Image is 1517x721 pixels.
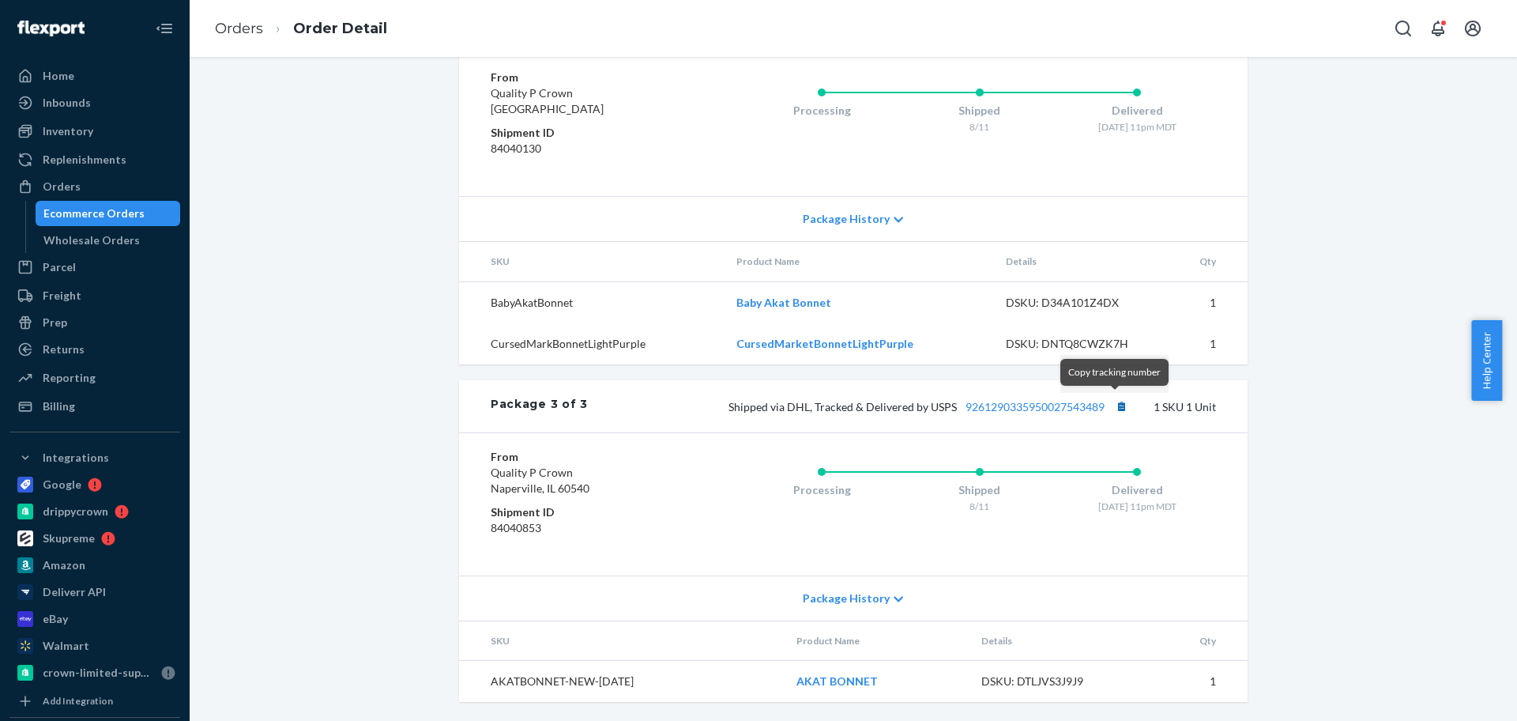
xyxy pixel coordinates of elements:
a: Replenishments [9,147,180,172]
a: crown-limited-supply [9,660,180,685]
div: Freight [43,288,81,304]
a: Ecommerce Orders [36,201,181,226]
div: Shipped [901,103,1059,119]
a: Deliverr API [9,579,180,605]
div: Delivered [1058,103,1216,119]
div: Integrations [43,450,109,466]
a: Add Integration [9,692,180,711]
button: Open Search Box [1387,13,1419,44]
td: CursedMarkBonnetLightPurple [459,323,724,364]
div: crown-limited-supply [43,665,155,681]
div: Processing [743,103,901,119]
div: Add Integration [43,694,113,708]
a: Wholesale Orders [36,228,181,253]
a: drippycrown [9,499,180,524]
div: Billing [43,398,75,414]
a: Home [9,63,180,89]
div: drippycrown [43,504,108,519]
span: Quality P Crown [GEOGRAPHIC_DATA] [491,86,604,115]
th: Details [969,621,1142,661]
div: 1 SKU 1 Unit [588,396,1216,417]
span: Package History [803,211,890,227]
div: Home [43,68,74,84]
div: 8/11 [901,120,1059,134]
span: Package History [803,591,890,606]
div: Replenishments [43,152,126,168]
div: Shipped [901,482,1059,498]
th: Product Name [724,242,993,281]
td: 1 [1142,660,1248,702]
div: DSKU: DNTQ8CWZK7H [1006,336,1154,352]
button: Open account menu [1457,13,1489,44]
th: Qty [1142,621,1248,661]
div: DSKU: D34A101Z4DX [1006,295,1154,311]
a: Prep [9,310,180,335]
div: Returns [43,342,85,357]
div: Reporting [43,370,96,386]
dt: Shipment ID [491,125,679,141]
div: Prep [43,315,67,330]
th: Qty [1167,242,1248,281]
a: Reporting [9,365,180,391]
div: eBay [43,611,68,627]
a: Parcel [9,255,180,280]
a: eBay [9,606,180,632]
div: DSKU: DTLJVS3J9J9 [981,674,1130,689]
div: Delivered [1058,482,1216,498]
a: Skupreme [9,526,180,551]
div: Processing [743,482,901,498]
div: Inbounds [43,95,91,111]
a: Returns [9,337,180,362]
th: Product Name [784,621,969,661]
th: SKU [459,242,724,281]
a: Baby Akat Bonnet [736,296,831,309]
a: Billing [9,394,180,419]
div: Wholesale Orders [43,232,140,248]
a: CursedMarketBonnetLightPurple [736,337,913,350]
button: Help Center [1471,320,1502,401]
td: BabyAkatBonnet [459,281,724,323]
a: 9261290335950027543489 [966,400,1105,413]
div: Deliverr API [43,584,106,600]
dt: From [491,70,679,85]
a: Inbounds [9,90,180,115]
span: Copy tracking number [1068,366,1161,378]
dd: 84040130 [491,141,679,157]
td: 1 [1167,323,1248,364]
div: Google [43,477,81,493]
a: Orders [9,174,180,199]
div: Parcel [43,259,76,275]
button: Integrations [9,445,180,470]
ol: breadcrumbs [202,6,400,52]
td: AKATBONNET-NEW-[DATE] [459,660,784,702]
div: [DATE] 11pm MDT [1058,120,1216,134]
a: Walmart [9,633,180,659]
button: Copy tracking number [1111,396,1131,417]
button: Open notifications [1422,13,1454,44]
div: Skupreme [43,530,95,546]
a: Inventory [9,119,180,144]
a: Freight [9,283,180,308]
div: Walmart [43,638,89,654]
td: 1 [1167,281,1248,323]
a: Google [9,472,180,497]
div: Amazon [43,557,85,573]
a: Amazon [9,553,180,578]
div: 8/11 [901,500,1059,513]
a: Order Detail [293,20,387,37]
th: SKU [459,621,784,661]
span: Quality P Crown Naperville, IL 60540 [491,466,589,495]
div: Inventory [43,123,93,139]
div: [DATE] 11pm MDT [1058,500,1216,513]
div: Orders [43,179,81,194]
dt: Shipment ID [491,504,679,520]
button: Close Navigation [149,13,180,44]
div: Package 3 of 3 [491,396,588,417]
a: AKAT BONNET [796,674,878,688]
dt: From [491,449,679,465]
dd: 84040853 [491,520,679,536]
a: Orders [215,20,263,37]
div: Ecommerce Orders [43,206,145,221]
img: Flexport logo [17,21,85,36]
